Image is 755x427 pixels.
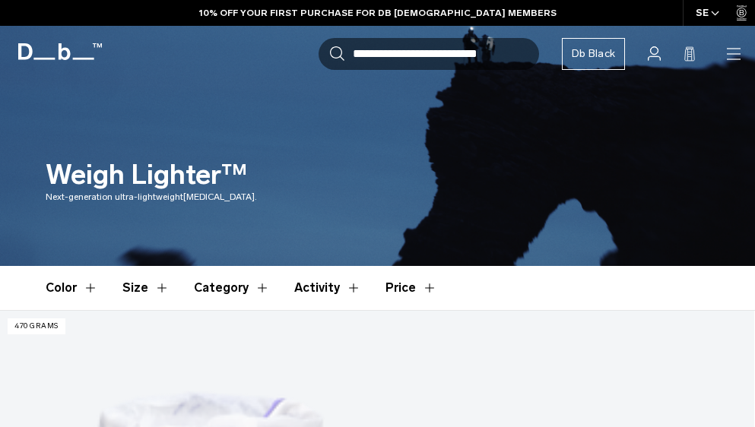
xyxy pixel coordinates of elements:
a: 10% OFF YOUR FIRST PURCHASE FOR DB [DEMOGRAPHIC_DATA] MEMBERS [199,6,557,20]
button: Toggle Filter [194,266,270,310]
button: Toggle Filter [46,266,98,310]
button: Toggle Filter [294,266,361,310]
button: Toggle Price [385,266,437,310]
button: Toggle Filter [122,266,170,310]
h1: Weigh Lighter™ [46,160,247,190]
p: 470 grams [8,318,65,334]
span: [MEDICAL_DATA]. [183,191,257,202]
span: Next-generation ultra-lightweight [46,191,183,202]
a: Db Black [562,38,625,70]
